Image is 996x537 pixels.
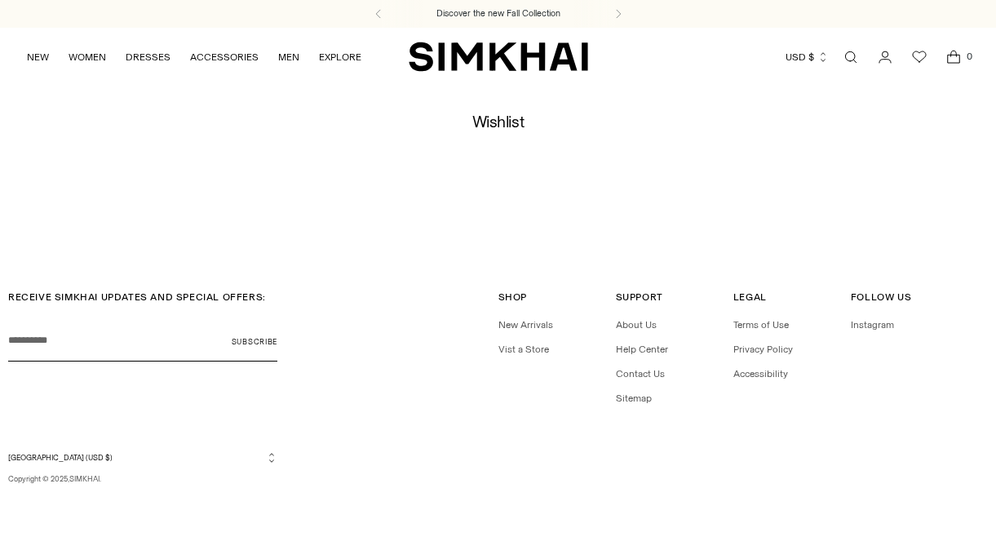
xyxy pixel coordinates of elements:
[232,321,277,362] button: Subscribe
[8,451,277,464] button: [GEOGRAPHIC_DATA] (USD $)
[278,39,299,75] a: MEN
[616,319,657,331] a: About Us
[616,368,665,379] a: Contact Us
[616,344,668,355] a: Help Center
[851,291,911,303] span: Follow Us
[69,39,106,75] a: WOMEN
[851,319,894,331] a: Instagram
[498,319,553,331] a: New Arrivals
[733,291,767,303] span: Legal
[27,39,49,75] a: NEW
[190,39,259,75] a: ACCESSORIES
[616,291,663,303] span: Support
[733,319,789,331] a: Terms of Use
[319,39,361,75] a: EXPLORE
[8,473,277,485] p: Copyright © 2025, .
[472,113,524,131] h1: Wishlist
[498,344,549,355] a: Vist a Store
[786,39,829,75] button: USD $
[869,41,901,73] a: Go to the account page
[126,39,170,75] a: DRESSES
[69,474,100,483] a: SIMKHAI
[937,41,970,73] a: Open cart modal
[733,344,793,355] a: Privacy Policy
[834,41,867,73] a: Open search modal
[498,291,527,303] span: Shop
[409,41,588,73] a: SIMKHAI
[903,41,936,73] a: Wishlist
[8,291,266,303] span: RECEIVE SIMKHAI UPDATES AND SPECIAL OFFERS:
[962,49,976,64] span: 0
[436,7,560,20] a: Discover the new Fall Collection
[616,393,652,404] a: Sitemap
[733,368,788,379] a: Accessibility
